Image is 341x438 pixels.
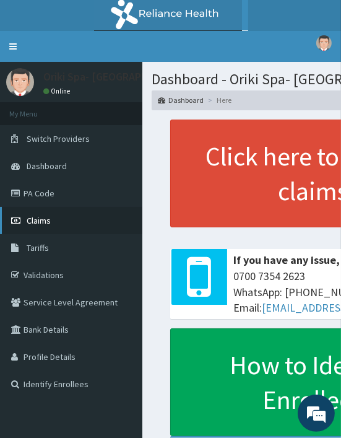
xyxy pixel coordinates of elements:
img: User Image [6,68,34,96]
span: Claims [27,215,51,226]
a: Online [43,87,73,95]
a: Dashboard [158,95,204,105]
img: User Image [316,35,332,51]
li: Here [205,95,231,105]
p: Oriki Spa- [GEOGRAPHIC_DATA] [43,71,194,82]
span: Dashboard [27,160,67,172]
span: Switch Providers [27,133,90,144]
span: Tariffs [27,242,49,253]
